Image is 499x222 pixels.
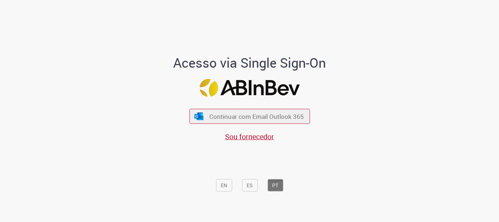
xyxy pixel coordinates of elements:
span: Continuar com Email Outlook 365 [209,112,304,121]
a: Sou fornecedor [225,132,274,142]
h1: Acesso via Single Sign-On [148,56,351,70]
img: Logo ABInBev [199,79,300,97]
button: EN [216,179,232,192]
img: ícone Azure/Microsoft 360 [194,112,204,120]
button: ícone Azure/Microsoft 360 Continuar com Email Outlook 365 [189,109,310,124]
button: ES [242,179,258,192]
button: PT [267,179,283,192]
